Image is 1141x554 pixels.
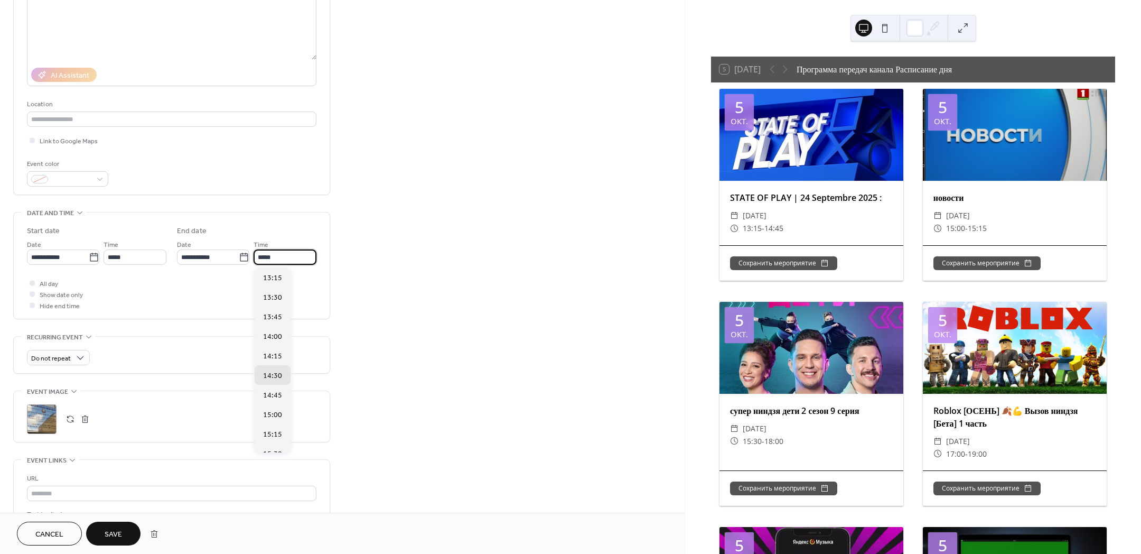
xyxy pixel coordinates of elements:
[743,222,762,235] span: 13:15
[730,256,837,270] button: Сохранить мероприятие
[933,435,942,448] div: ​
[965,222,968,235] span: -
[933,448,942,460] div: ​
[923,404,1107,430] div: Roblox [ОСЕНЬ] 🍂💪 Вызов ниндзя [Бета] 1 часть
[31,353,71,365] span: Do not repeat
[27,332,83,343] span: Recurring event
[263,370,282,381] span: 14:30
[263,350,282,362] span: 14:15
[735,312,744,328] div: 5
[933,209,942,222] div: ​
[263,448,282,459] span: 15:30
[35,529,63,540] span: Cancel
[730,222,738,235] div: ​
[27,455,67,466] span: Event links
[923,191,1107,204] div: новости
[17,522,82,546] button: Cancel
[968,222,987,235] span: 15:15
[934,330,951,338] div: окт.
[735,99,744,115] div: 5
[968,448,987,460] span: 19:00
[762,222,764,235] span: -
[938,312,947,328] div: 5
[938,538,947,553] div: 5
[105,529,122,540] span: Save
[40,290,83,301] span: Show date only
[27,226,60,237] div: Start date
[764,222,783,235] span: 14:45
[27,159,106,170] div: Event color
[27,99,314,110] div: Location
[946,435,970,448] span: [DATE]
[743,435,762,448] span: 15:30
[797,63,952,76] div: Программа передач канала Расписание дня
[719,404,903,417] div: супер ниндзя дети 2 сезон 9 серия
[743,422,766,435] span: [DATE]
[263,331,282,342] span: 14:00
[40,301,80,312] span: Hide end time
[946,448,965,460] span: 17:00
[40,136,98,147] span: Link to Google Maps
[27,473,314,484] div: URL
[933,482,1041,495] button: Сохранить мероприятие
[762,435,764,448] span: -
[254,239,268,251] span: Time
[86,522,141,546] button: Save
[933,256,1041,270] button: Сохранить мероприятие
[40,279,58,290] span: All day
[104,239,118,251] span: Time
[177,226,207,237] div: End date
[735,538,744,553] div: 5
[965,448,968,460] span: -
[177,239,191,251] span: Date
[743,209,766,222] span: [DATE]
[719,191,903,204] div: STATE OF PLAY | 24 Septembre 2025 :
[263,292,282,303] span: 13:30
[27,208,74,219] span: Date and time
[263,311,282,322] span: 13:45
[263,390,282,401] span: 14:45
[731,117,748,125] div: окт.
[263,272,282,283] span: 13:15
[27,386,68,398] span: Event image
[27,404,57,434] div: ;
[933,222,942,235] div: ​
[934,117,951,125] div: окт.
[764,435,783,448] span: 18:00
[730,435,738,448] div: ​
[730,482,837,495] button: Сохранить мероприятие
[27,509,314,520] div: Text to display
[938,99,947,115] div: 5
[730,209,738,222] div: ​
[946,222,965,235] span: 15:00
[263,429,282,440] span: 15:15
[731,330,748,338] div: окт.
[730,422,738,435] div: ​
[27,239,41,251] span: Date
[263,409,282,420] span: 15:00
[946,209,970,222] span: [DATE]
